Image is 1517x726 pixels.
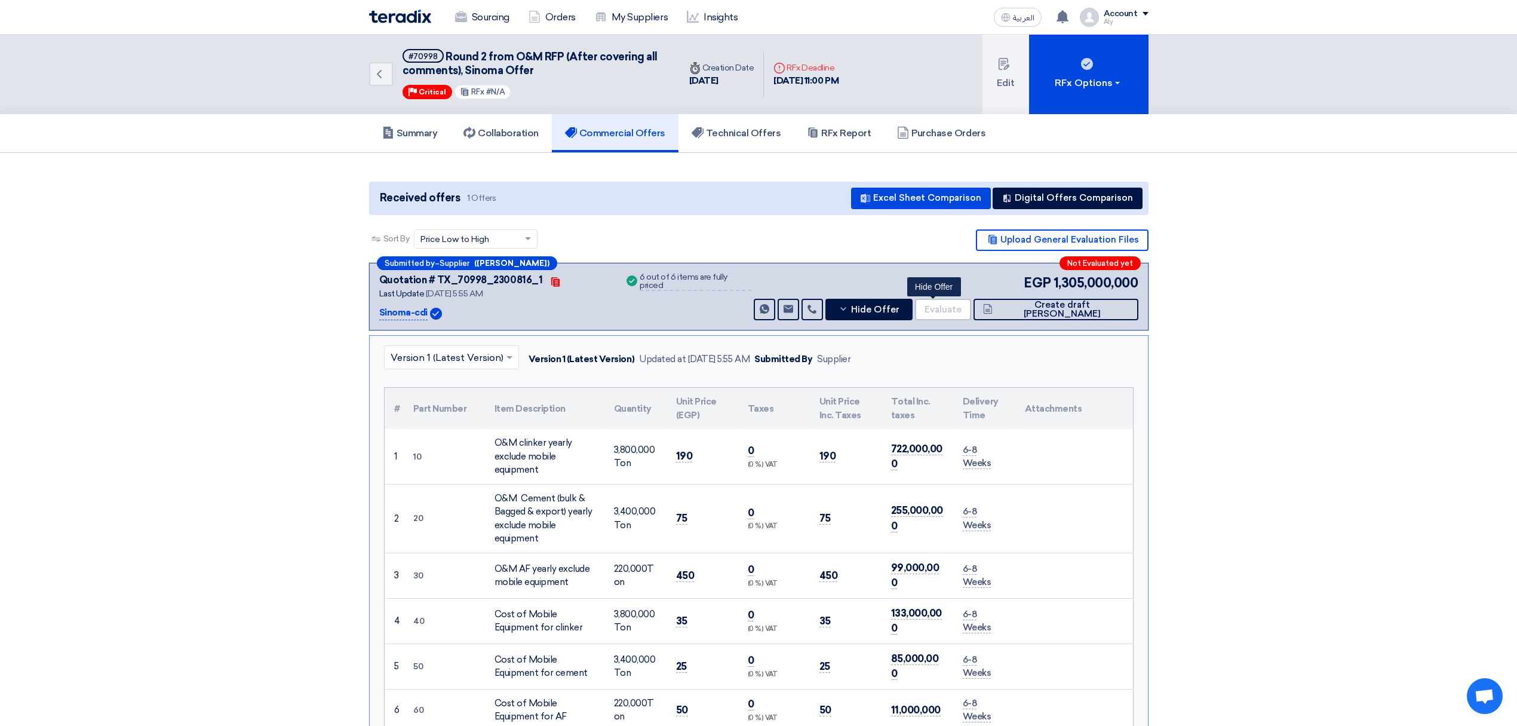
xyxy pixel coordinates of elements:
div: Account [1104,9,1138,19]
p: Sinoma-cdi [379,306,428,320]
span: Price Low to High [420,233,489,246]
div: (0 %) VAT [748,624,800,635]
a: Summary [369,114,451,152]
span: Sort By [383,232,410,245]
td: 1 [385,429,404,484]
span: 25 [819,660,830,673]
td: 40 [404,598,485,644]
div: O&M Cement (bulk & Bagged & export) yearly exclude mobile equipment [495,492,595,546]
th: Taxes [738,388,810,429]
button: Upload General Evaluation Files [976,229,1149,251]
span: 0 [748,563,754,576]
div: (0 %) VAT [748,670,800,680]
button: RFx Options [1029,35,1149,114]
a: RFx Report [794,114,884,152]
span: Submitted by [385,259,435,267]
th: Item Description [485,388,604,429]
th: Delivery Time [953,388,1015,429]
div: (0 %) VAT [748,579,800,589]
span: 3,800,000 [614,609,655,620]
th: Quantity [604,388,667,429]
th: Total Inc. taxes [882,388,953,429]
span: 0 [748,654,754,667]
div: Cost of Mobile Equipment for clinker [495,608,595,635]
a: Commercial Offers [552,114,678,152]
span: Not Evaluated yet [1067,259,1133,267]
span: 722,000,000 [891,443,942,471]
div: Creation Date [689,62,754,74]
span: 25 [676,660,687,673]
span: 1,305,000,000 [1054,273,1138,293]
span: 35 [676,615,687,627]
span: 3,400,000 [614,654,656,665]
td: Ton [604,484,667,553]
img: Teradix logo [369,10,431,23]
button: Create draft [PERSON_NAME] [974,299,1138,320]
img: Verified Account [430,308,442,320]
td: 20 [404,484,485,553]
th: Part Number [404,388,485,429]
th: # [385,388,404,429]
div: Version 1 (Latest Version) [529,353,635,366]
td: 3 [385,553,404,598]
button: العربية [994,8,1042,27]
span: Evaluate [925,305,962,314]
td: 2 [385,484,404,553]
span: 75 [819,512,831,525]
div: – [377,256,557,270]
h5: Commercial Offers [565,127,665,139]
div: Cost of Mobile Equipment for cement [495,653,595,680]
a: Sourcing [446,4,519,30]
span: 35 [819,615,831,627]
div: O&M AF yearly exclude mobile equipment [495,562,595,589]
h5: Round 2 from O&M RFP (After covering all comments), Sinoma Offer [403,49,665,78]
span: 0 [748,698,754,710]
td: Ton [604,429,667,484]
a: Orders [519,4,585,30]
div: (0 %) VAT [748,522,800,532]
td: 30 [404,553,485,598]
span: Round 2 from O&M RFP (After covering all comments), Sinoma Offer [403,50,658,77]
h5: RFx Report [807,127,871,139]
span: Create draft [PERSON_NAME] [996,301,1129,318]
div: Cost of Mobile Equipment for AF [495,697,595,724]
div: [DATE] [689,74,754,88]
td: Ton [604,598,667,644]
span: 0 [748,445,754,457]
div: (0 %) VAT [748,460,800,470]
div: O&M clinker yearly exclude mobile equipment [495,436,595,477]
td: Ton [604,644,667,689]
th: Unit Price Inc. Taxes [810,388,882,429]
div: RFx Options [1055,76,1122,90]
span: 6-8 Weeks [963,506,991,531]
div: Supplier [817,353,850,366]
img: profile_test.png [1080,8,1099,27]
span: 133,000,000 [891,607,942,635]
span: Last Update [379,289,425,299]
div: (0 %) VAT [748,713,800,724]
span: 85,000,000 [891,653,939,681]
a: Purchase Orders [884,114,999,152]
span: 3,400,000 [614,506,656,517]
span: Hide Offer [851,305,899,314]
span: #N/A [486,87,505,96]
span: 190 [676,450,693,462]
div: RFx Deadline [773,62,839,74]
div: Quotation # TX_70998_2300816_1 [379,273,543,287]
span: RFx [471,87,484,96]
a: Technical Offers [678,114,794,152]
span: 0 [748,507,754,519]
span: Received offers [380,190,460,206]
h5: Summary [382,127,438,139]
button: Excel Sheet Comparison [851,188,991,209]
a: Open chat [1467,678,1503,714]
span: 190 [819,450,836,462]
span: Critical [419,88,446,96]
h5: Purchase Orders [897,127,985,139]
div: [DATE] 11:00 PM [773,74,839,88]
span: 75 [676,512,687,525]
span: 50 [676,704,688,716]
span: 450 [819,569,838,582]
span: 6-8 Weeks [963,654,991,679]
h5: Collaboration [463,127,539,139]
